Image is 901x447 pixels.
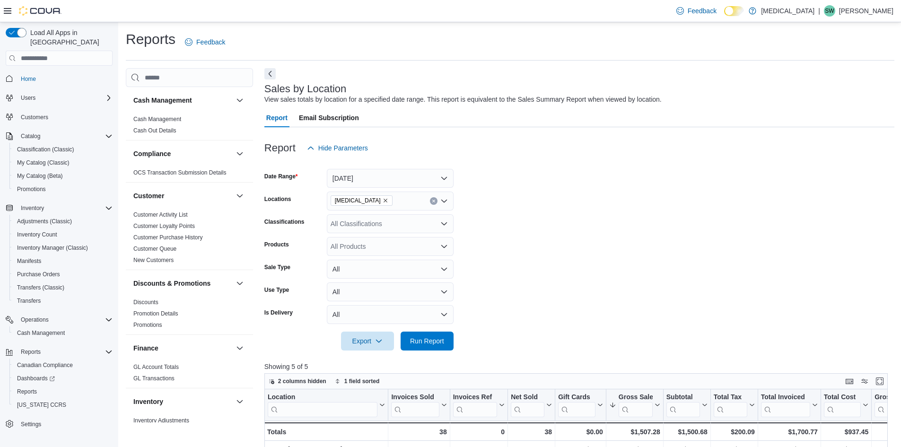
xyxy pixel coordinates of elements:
button: Reports [2,345,116,359]
span: Dashboards [13,373,113,384]
div: Subtotal [666,393,700,402]
span: Classification (Classic) [13,144,113,155]
span: Transfers [17,297,41,305]
a: Dashboards [9,372,116,385]
div: Total Cost [824,393,861,417]
span: Hide Parameters [318,143,368,153]
div: 38 [391,426,446,438]
h3: Sales by Location [264,83,347,95]
button: Inventory [234,396,245,407]
span: Feedback [688,6,717,16]
button: Gift Cards [558,393,603,417]
button: Clear input [430,197,437,205]
button: Run Report [401,332,454,351]
button: Reports [17,346,44,358]
span: New Customers [133,256,174,264]
span: Promotions [13,184,113,195]
button: Total Invoiced [761,393,818,417]
span: Home [17,72,113,84]
button: Inventory [2,202,116,215]
div: 0 [453,426,504,438]
button: Hide Parameters [303,139,372,158]
button: [US_STATE] CCRS [9,398,116,412]
span: Reports [13,386,113,397]
button: Users [2,91,116,105]
button: My Catalog (Classic) [9,156,116,169]
a: Promotions [13,184,50,195]
span: Settings [17,418,113,430]
span: 2 columns hidden [278,377,326,385]
span: Settings [21,421,41,428]
span: Catalog [21,132,40,140]
span: Transfers [13,295,113,307]
h1: Reports [126,30,175,49]
a: GL Transactions [133,375,175,382]
a: My Catalog (Beta) [13,170,67,182]
span: Classification (Classic) [17,146,74,153]
button: Export [341,332,394,351]
div: Location [268,393,377,417]
a: New Customers [133,257,174,263]
label: Products [264,241,289,248]
span: Promotion Details [133,310,178,317]
span: Inventory Count [17,231,57,238]
span: My Catalog (Beta) [17,172,63,180]
button: Open list of options [440,243,448,250]
span: Transfers (Classic) [17,284,64,291]
a: Feedback [673,1,720,20]
a: Promotions [133,322,162,328]
div: Gift Cards [558,393,595,402]
button: Open list of options [440,197,448,205]
a: OCS Transaction Submission Details [133,169,227,176]
span: Dashboards [17,375,55,382]
span: Report [266,108,288,127]
span: Inventory Manager (Classic) [13,242,113,254]
button: Inventory [133,397,232,406]
input: Dark Mode [724,6,744,16]
div: $1,700.77 [761,426,818,438]
button: Total Tax [714,393,755,417]
h3: Compliance [133,149,171,158]
span: Feedback [196,37,225,47]
button: Customers [2,110,116,124]
div: 38 [511,426,552,438]
div: Invoices Ref [453,393,497,417]
span: Home [21,75,36,83]
span: SW [825,5,834,17]
span: Cash Management [17,329,65,337]
a: Transfers (Classic) [13,282,68,293]
button: Operations [2,313,116,326]
button: Users [17,92,39,104]
button: Gross Sales [609,393,660,417]
div: Invoices Ref [453,393,497,402]
span: Customers [17,111,113,123]
span: [MEDICAL_DATA] [335,196,381,205]
span: Customer Loyalty Points [133,222,195,230]
a: Home [17,73,40,85]
a: Customers [17,112,52,123]
button: All [327,260,454,279]
span: Reports [17,346,113,358]
span: Email Subscription [299,108,359,127]
span: Cash Management [133,115,181,123]
h3: Cash Management [133,96,192,105]
span: Promotions [133,321,162,329]
button: Enter fullscreen [874,376,885,387]
button: My Catalog (Beta) [9,169,116,183]
span: Promotions [17,185,46,193]
span: Canadian Compliance [13,359,113,371]
div: Invoices Sold [391,393,439,417]
div: Cash Management [126,114,253,140]
span: Operations [21,316,49,324]
h3: Report [264,142,296,154]
label: Classifications [264,218,305,226]
span: Customer Activity List [133,211,188,219]
div: View sales totals by location for a specified date range. This report is equivalent to the Sales ... [264,95,662,105]
span: My Catalog (Beta) [13,170,113,182]
button: Home [2,71,116,85]
div: Total Tax [714,393,747,402]
div: Total Tax [714,393,747,417]
div: $200.09 [714,426,755,438]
